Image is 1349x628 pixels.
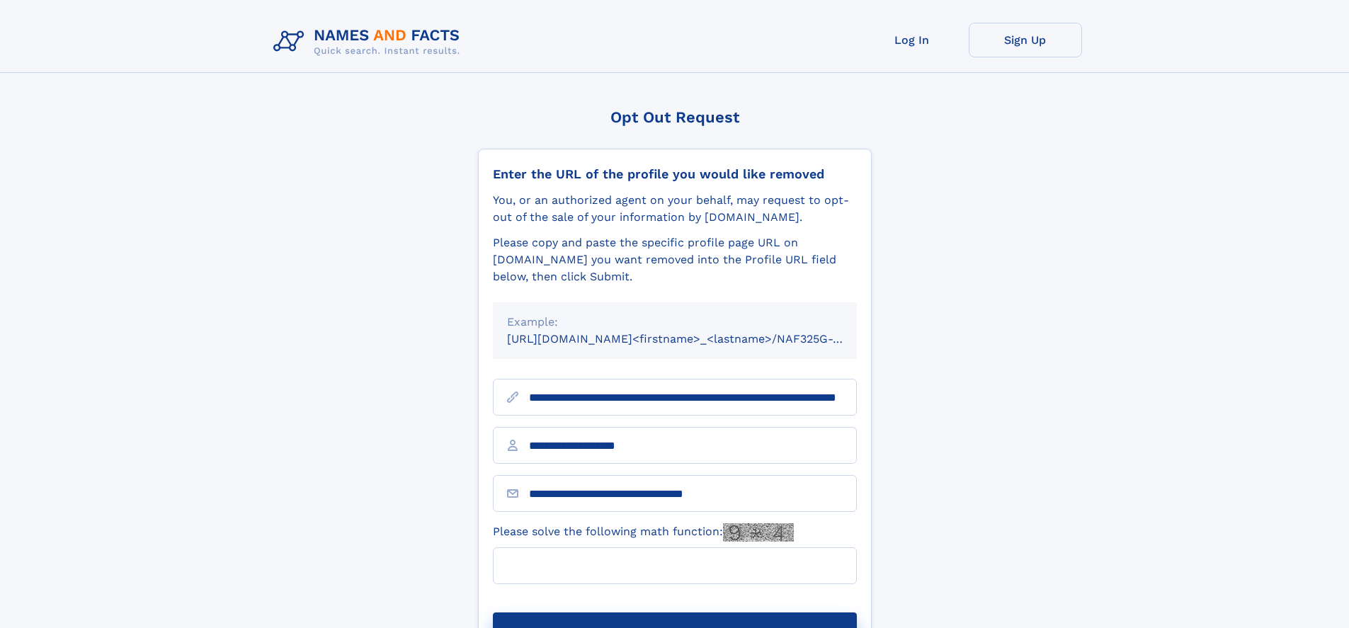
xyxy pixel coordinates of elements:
small: [URL][DOMAIN_NAME]<firstname>_<lastname>/NAF325G-xxxxxxxx [507,332,884,346]
div: Please copy and paste the specific profile page URL on [DOMAIN_NAME] you want removed into the Pr... [493,234,857,285]
div: Opt Out Request [478,108,872,126]
a: Sign Up [969,23,1082,57]
div: Example: [507,314,843,331]
div: You, or an authorized agent on your behalf, may request to opt-out of the sale of your informatio... [493,192,857,226]
a: Log In [855,23,969,57]
img: Logo Names and Facts [268,23,472,61]
div: Enter the URL of the profile you would like removed [493,166,857,182]
label: Please solve the following math function: [493,523,794,542]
